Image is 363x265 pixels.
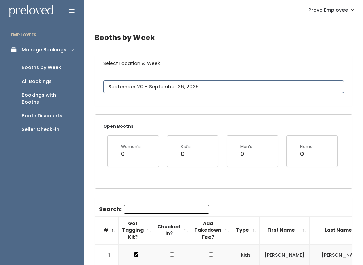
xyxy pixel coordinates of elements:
[300,150,313,158] div: 0
[103,123,133,129] small: Open Booths
[154,216,191,244] th: Checked in?: activate to sort column ascending
[22,64,61,71] div: Booths by Week
[9,5,53,18] img: preloved logo
[300,144,313,150] div: Home
[181,144,191,150] div: Kid's
[240,150,252,158] div: 0
[103,80,344,93] input: September 20 - September 26, 2025
[301,3,360,17] a: Provo Employee
[308,6,348,14] span: Provo Employee
[95,55,352,72] h6: Select Location & Week
[260,216,310,244] th: First Name: activate to sort column ascending
[124,205,209,214] input: Search:
[232,216,260,244] th: Type: activate to sort column ascending
[121,144,141,150] div: Women's
[95,28,352,47] h4: Booths by Week
[22,78,52,85] div: All Bookings
[119,216,154,244] th: Got Tagging Kit?: activate to sort column ascending
[240,144,252,150] div: Men's
[22,126,59,133] div: Seller Check-in
[22,46,66,53] div: Manage Bookings
[121,150,141,158] div: 0
[22,92,73,106] div: Bookings with Booths
[99,205,209,214] label: Search:
[181,150,191,158] div: 0
[95,216,119,244] th: #: activate to sort column descending
[191,216,232,244] th: Add Takedown Fee?: activate to sort column ascending
[22,112,62,119] div: Booth Discounts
